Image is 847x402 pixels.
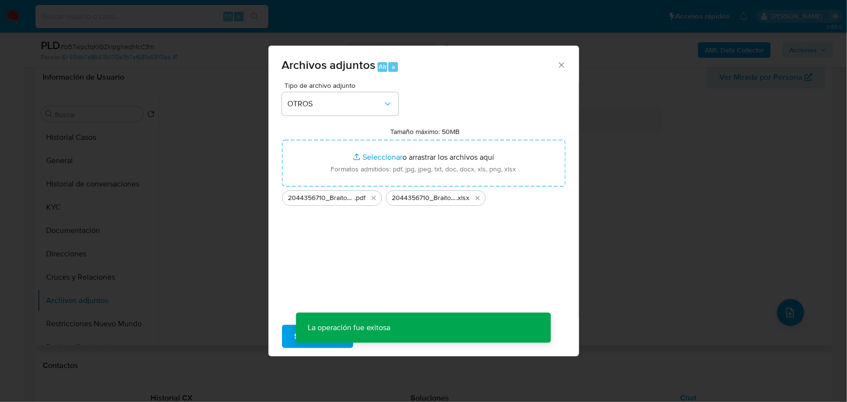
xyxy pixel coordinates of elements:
[392,62,395,71] span: a
[284,82,401,89] span: Tipo de archivo adjunto
[288,99,383,109] span: OTROS
[392,193,457,203] span: 2044356710_Braiton [PERSON_NAME] Saucedo_Ago25
[368,192,380,204] button: Eliminar 2044356710_Braiton Isaac Vega Saucedo_Ago25.pdf
[288,193,355,203] span: 2044356710_Braiton [PERSON_NAME] Saucedo_Ago25
[282,92,399,116] button: OTROS
[379,62,386,71] span: Alt
[282,56,376,73] span: Archivos adjuntos
[472,192,483,204] button: Eliminar 2044356710_Braiton Isaac Vega Saucedo_Ago25.xlsx
[370,326,401,347] span: Cancelar
[282,325,353,348] button: Subir archivo
[355,193,366,203] span: .pdf
[282,186,565,206] ul: Archivos seleccionados
[295,326,341,347] span: Subir archivo
[390,127,460,136] label: Tamaño máximo: 50MB
[296,313,402,343] p: La operación fue exitosa
[457,193,470,203] span: .xlsx
[557,60,565,69] button: Cerrar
